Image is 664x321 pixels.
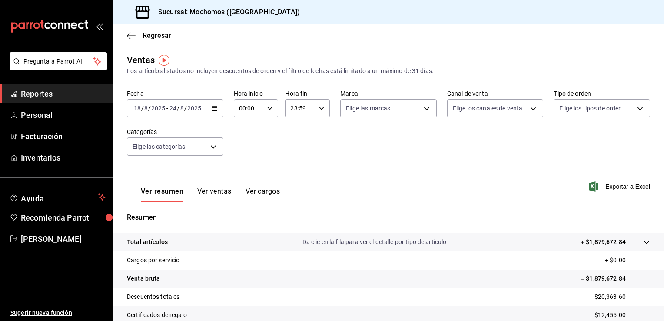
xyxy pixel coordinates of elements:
span: Regresar [143,31,171,40]
span: / [141,105,144,112]
label: Hora inicio [234,90,279,97]
input: -- [133,105,141,112]
p: Venta bruta [127,274,160,283]
div: navigation tabs [141,187,280,202]
label: Hora fin [285,90,330,97]
p: Total artículos [127,237,168,247]
p: Certificados de regalo [127,311,187,320]
button: Exportar a Excel [591,181,650,192]
span: [PERSON_NAME] [21,233,106,245]
p: - $12,455.00 [591,311,650,320]
label: Fecha [127,90,223,97]
label: Marca [340,90,437,97]
span: Elige las categorías [133,142,186,151]
span: Elige las marcas [346,104,390,113]
h3: Sucursal: Mochomos ([GEOGRAPHIC_DATA]) [151,7,300,17]
p: Cargos por servicio [127,256,180,265]
span: Elige los canales de venta [453,104,522,113]
p: - $20,363.60 [591,292,650,301]
p: = $1,879,672.84 [581,274,650,283]
button: Ver resumen [141,187,183,202]
span: - [166,105,168,112]
p: + $0.00 [605,256,650,265]
input: ---- [151,105,166,112]
img: Tooltip marker [159,55,169,66]
button: Pregunta a Parrot AI [10,52,107,70]
span: Ayuda [21,192,94,202]
span: Elige los tipos de orden [559,104,622,113]
input: -- [180,105,184,112]
span: Facturación [21,130,106,142]
p: + $1,879,672.84 [581,237,626,247]
input: -- [169,105,177,112]
button: Ver ventas [197,187,232,202]
a: Pregunta a Parrot AI [6,63,107,72]
span: Recomienda Parrot [21,212,106,224]
span: Personal [21,109,106,121]
label: Tipo de orden [554,90,650,97]
button: Ver cargos [246,187,280,202]
button: Regresar [127,31,171,40]
p: Resumen [127,212,650,223]
button: open_drawer_menu [96,23,103,30]
span: Reportes [21,88,106,100]
input: ---- [187,105,202,112]
p: Da clic en la fila para ver el detalle por tipo de artículo [302,237,447,247]
span: / [177,105,179,112]
span: / [184,105,187,112]
p: Descuentos totales [127,292,179,301]
span: Sugerir nueva función [10,308,106,318]
div: Los artículos listados no incluyen descuentos de orden y el filtro de fechas está limitado a un m... [127,67,650,76]
input: -- [144,105,148,112]
span: Inventarios [21,152,106,164]
span: Pregunta a Parrot AI [23,57,93,66]
div: Ventas [127,53,155,67]
span: / [148,105,151,112]
label: Categorías [127,129,223,135]
label: Canal de venta [447,90,544,97]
